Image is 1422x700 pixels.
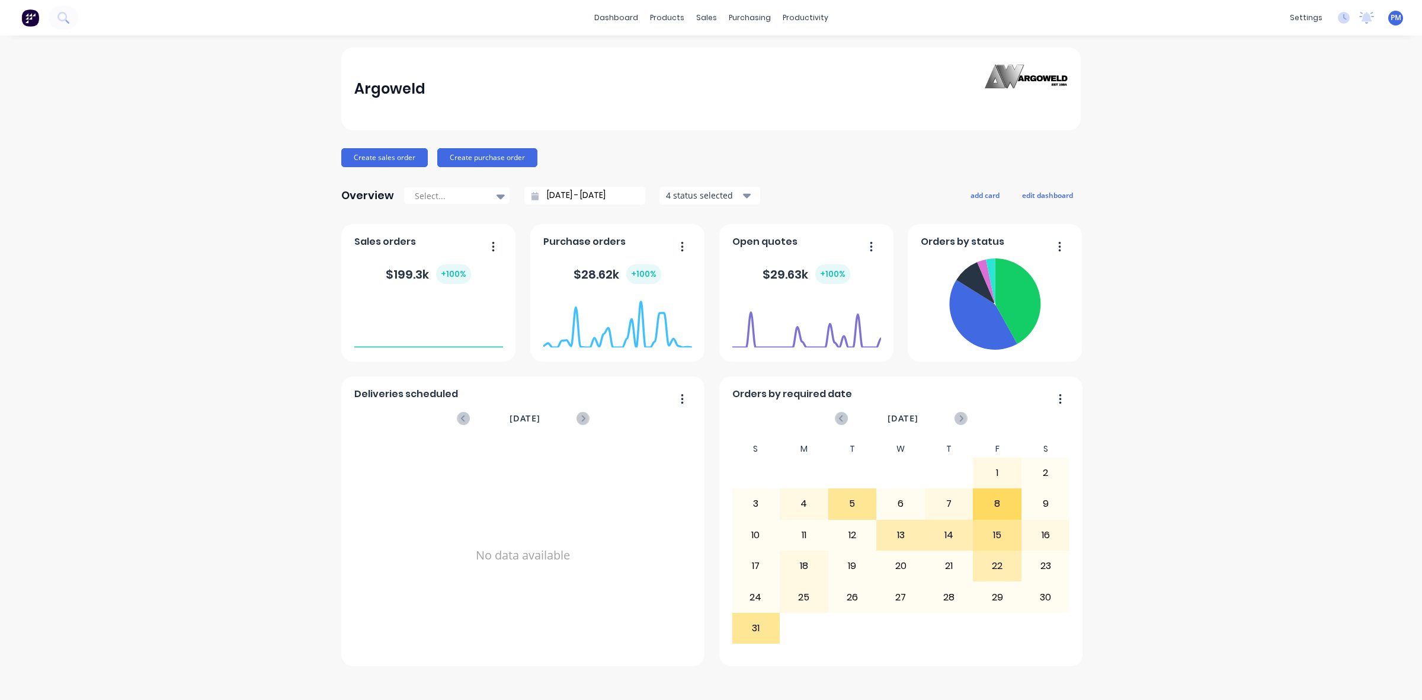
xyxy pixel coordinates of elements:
[925,551,973,581] div: 21
[877,582,924,612] div: 27
[763,264,850,284] div: $ 29.63k
[732,520,780,550] div: 10
[354,77,425,101] div: Argoweld
[973,458,1021,488] div: 1
[588,9,644,27] a: dashboard
[543,235,626,249] span: Purchase orders
[828,440,877,458] div: T
[732,440,780,458] div: S
[829,489,876,519] div: 5
[354,387,458,401] span: Deliveries scheduled
[732,489,780,519] div: 3
[437,148,537,167] button: Create purchase order
[341,184,394,207] div: Overview
[732,235,798,249] span: Open quotes
[780,440,828,458] div: M
[780,520,828,550] div: 11
[354,235,416,249] span: Sales orders
[877,489,924,519] div: 6
[626,264,661,284] div: + 100 %
[925,440,973,458] div: T
[780,582,828,612] div: 25
[510,412,540,425] span: [DATE]
[1021,440,1070,458] div: S
[732,613,780,643] div: 31
[732,551,780,581] div: 17
[829,551,876,581] div: 19
[386,264,471,284] div: $ 199.3k
[644,9,690,27] div: products
[877,520,924,550] div: 13
[815,264,850,284] div: + 100 %
[829,582,876,612] div: 26
[973,551,1021,581] div: 22
[436,264,471,284] div: + 100 %
[732,582,780,612] div: 24
[876,440,925,458] div: W
[973,489,1021,519] div: 8
[659,187,760,204] button: 4 status selected
[921,235,1004,249] span: Orders by status
[732,387,852,401] span: Orders by required date
[1284,9,1328,27] div: settings
[777,9,834,27] div: productivity
[1014,187,1081,203] button: edit dashboard
[1022,582,1069,612] div: 30
[1391,12,1401,23] span: PM
[341,148,428,167] button: Create sales order
[877,551,924,581] div: 20
[973,440,1021,458] div: F
[1022,520,1069,550] div: 16
[780,551,828,581] div: 18
[973,520,1021,550] div: 15
[925,520,973,550] div: 14
[829,520,876,550] div: 12
[985,65,1068,114] img: Argoweld
[1022,489,1069,519] div: 9
[925,489,973,519] div: 7
[963,187,1007,203] button: add card
[666,189,741,202] div: 4 status selected
[780,489,828,519] div: 4
[925,582,973,612] div: 28
[973,582,1021,612] div: 29
[21,9,39,27] img: Factory
[1022,551,1069,581] div: 23
[723,9,777,27] div: purchasing
[354,440,692,670] div: No data available
[1022,458,1069,488] div: 2
[888,412,918,425] span: [DATE]
[690,9,723,27] div: sales
[574,264,661,284] div: $ 28.62k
